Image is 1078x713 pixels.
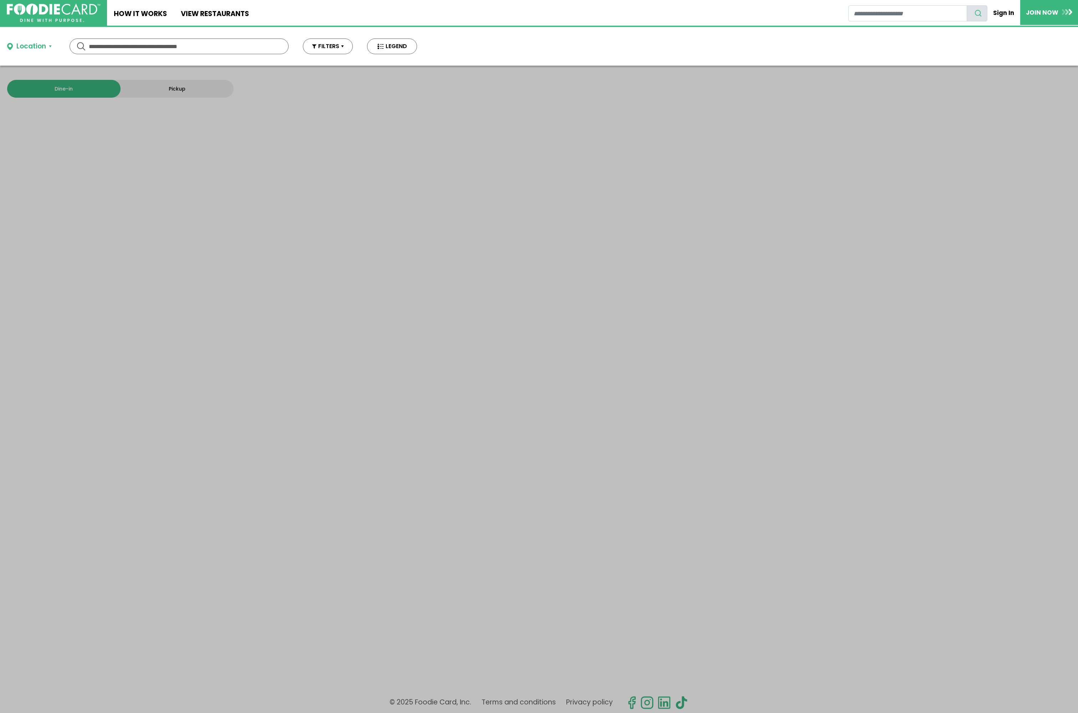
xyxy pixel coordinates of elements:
[967,5,987,21] button: search
[303,39,353,54] button: FILTERS
[7,41,52,52] button: Location
[848,5,967,21] input: restaurant search
[7,4,100,22] img: FoodieCard; Eat, Drink, Save, Donate
[367,39,417,54] button: LEGEND
[987,5,1020,21] a: Sign In
[16,41,46,52] div: Location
